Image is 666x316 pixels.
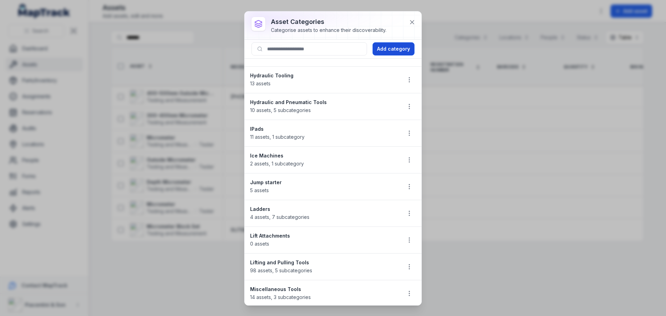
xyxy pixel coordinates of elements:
[250,80,271,86] span: 13 assets
[250,214,309,220] span: 4 assets , 7 subcategories
[250,152,396,159] strong: Ice Machines
[250,126,396,133] strong: IPads
[250,232,396,239] strong: Lift Attachments
[271,17,386,27] h3: asset categories
[250,294,311,300] span: 14 assets , 3 subcategories
[250,99,396,106] strong: Hydraulic and Pneumatic Tools
[250,286,396,293] strong: Miscellaneous Tools
[373,42,415,55] button: Add category
[250,179,396,186] strong: Jump starter
[250,206,396,213] strong: Ladders
[250,72,396,79] strong: Hydraulic Tooling
[250,187,269,193] span: 5 assets
[250,259,396,266] strong: Lifting and Pulling Tools
[250,161,304,166] span: 2 assets , 1 subcategory
[250,267,312,273] span: 98 assets , 5 subcategories
[271,27,386,34] div: Categorise assets to enhance their discoverability.
[250,241,269,247] span: 0 assets
[250,107,311,113] span: 10 assets , 5 subcategories
[250,134,305,140] span: 11 assets , 1 subcategory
